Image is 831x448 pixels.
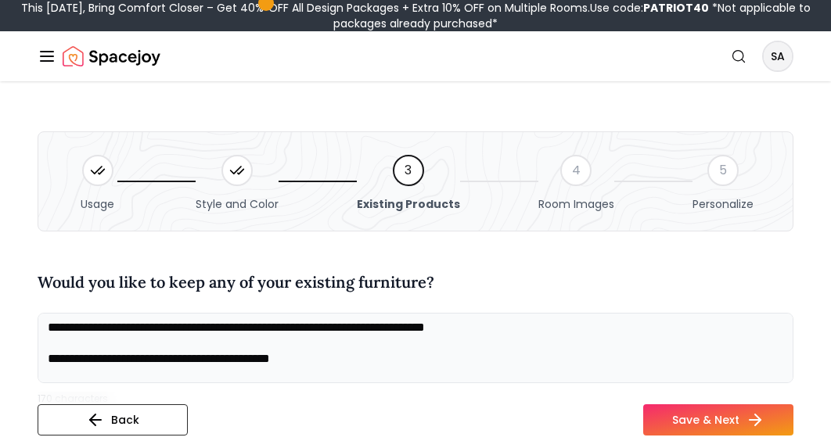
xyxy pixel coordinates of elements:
img: Spacejoy Logo [63,41,160,72]
button: Save & Next [643,404,793,435]
button: Back [38,404,188,435]
a: Spacejoy [63,41,160,72]
span: Room Images [538,196,614,212]
button: SA [762,41,793,72]
span: Existing Products [357,196,460,212]
span: Style and Color [196,196,279,212]
span: Usage [81,196,114,212]
div: 3 [393,155,424,186]
h4: Would you like to keep any of your existing furniture? [38,271,434,294]
span: SA [764,42,792,70]
nav: Global [38,31,793,81]
div: 4 [560,155,592,186]
div: 5 [707,155,739,186]
span: Personalize [692,196,754,212]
